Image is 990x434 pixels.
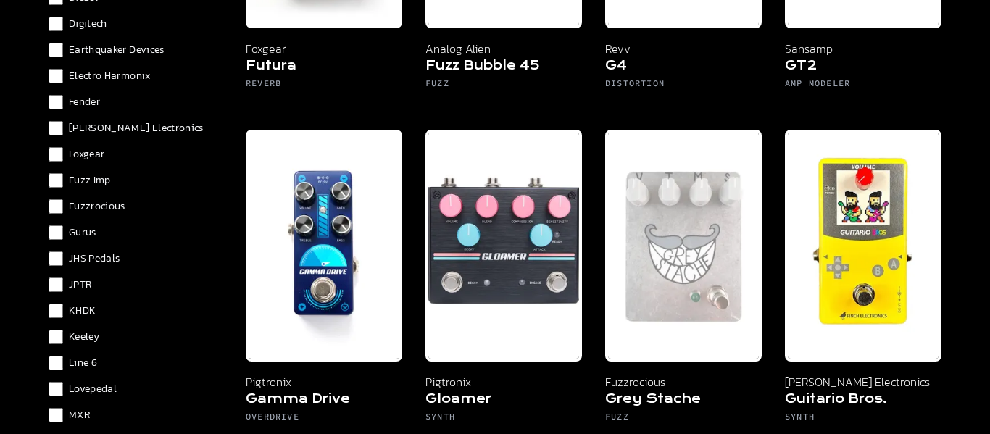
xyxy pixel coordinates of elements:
[69,304,96,318] span: KHDK
[425,78,582,95] h6: Fuzz
[69,173,111,188] span: Fuzz Imp
[605,130,762,362] img: Fuzzrocious Grey Stache
[69,121,204,135] span: [PERSON_NAME] Electronics
[69,251,120,266] span: JHS Pedals
[69,199,125,214] span: Fuzzrocious
[246,411,402,428] h6: Overdrive
[246,40,402,57] p: Foxgear
[785,130,941,362] img: Finch Electronics Guitario Bros
[49,121,63,135] input: [PERSON_NAME] Electronics
[425,373,582,391] p: Pigtronix
[246,373,402,391] p: Pigtronix
[246,78,402,95] h6: Reverb
[605,411,762,428] h6: Fuzz
[49,147,63,162] input: Foxgear
[69,382,117,396] span: Lovepedal
[425,130,582,362] img: Pigtronix Gloamer
[605,391,762,411] h5: Grey Stache
[785,391,941,411] h5: Guitario Bros.
[49,304,63,318] input: KHDK
[49,43,63,57] input: Earthquaker Devices
[425,391,582,411] h5: Gloamer
[49,17,63,31] input: Digitech
[69,95,100,109] span: Fender
[49,251,63,266] input: JHS Pedals
[49,95,63,109] input: Fender
[425,411,582,428] h6: Synth
[49,173,63,188] input: Fuzz Imp
[246,130,402,362] img: Pigtronix Gamma Drive
[49,408,63,422] input: MXR
[69,17,107,31] span: Digitech
[69,43,165,57] span: Earthquaker Devices
[605,57,762,78] h5: G4
[785,40,941,57] p: Sansamp
[785,78,941,95] h6: Amp Modeler
[49,356,63,370] input: Line 6
[69,330,99,344] span: Keeley
[605,373,762,391] p: Fuzzrocious
[605,78,762,95] h6: Distortion
[425,40,582,57] p: Analog Alien
[246,391,402,411] h5: Gamma Drive
[49,382,63,396] input: Lovepedal
[785,411,941,428] h6: Synth
[785,57,941,78] h5: GT2
[246,57,402,78] h5: Futura
[49,225,63,240] input: Gurus
[49,69,63,83] input: Electro Harmonix
[69,277,91,292] span: JPTR
[49,277,63,292] input: JPTR
[49,199,63,214] input: Fuzzrocious
[69,147,104,162] span: Foxgear
[605,40,762,57] p: Revv
[425,57,582,78] h5: Fuzz Bubble 45
[69,356,97,370] span: Line 6
[69,225,96,240] span: Gurus
[69,69,151,83] span: Electro Harmonix
[785,373,941,391] p: [PERSON_NAME] Electronics
[49,330,63,344] input: Keeley
[69,408,90,422] span: MXR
